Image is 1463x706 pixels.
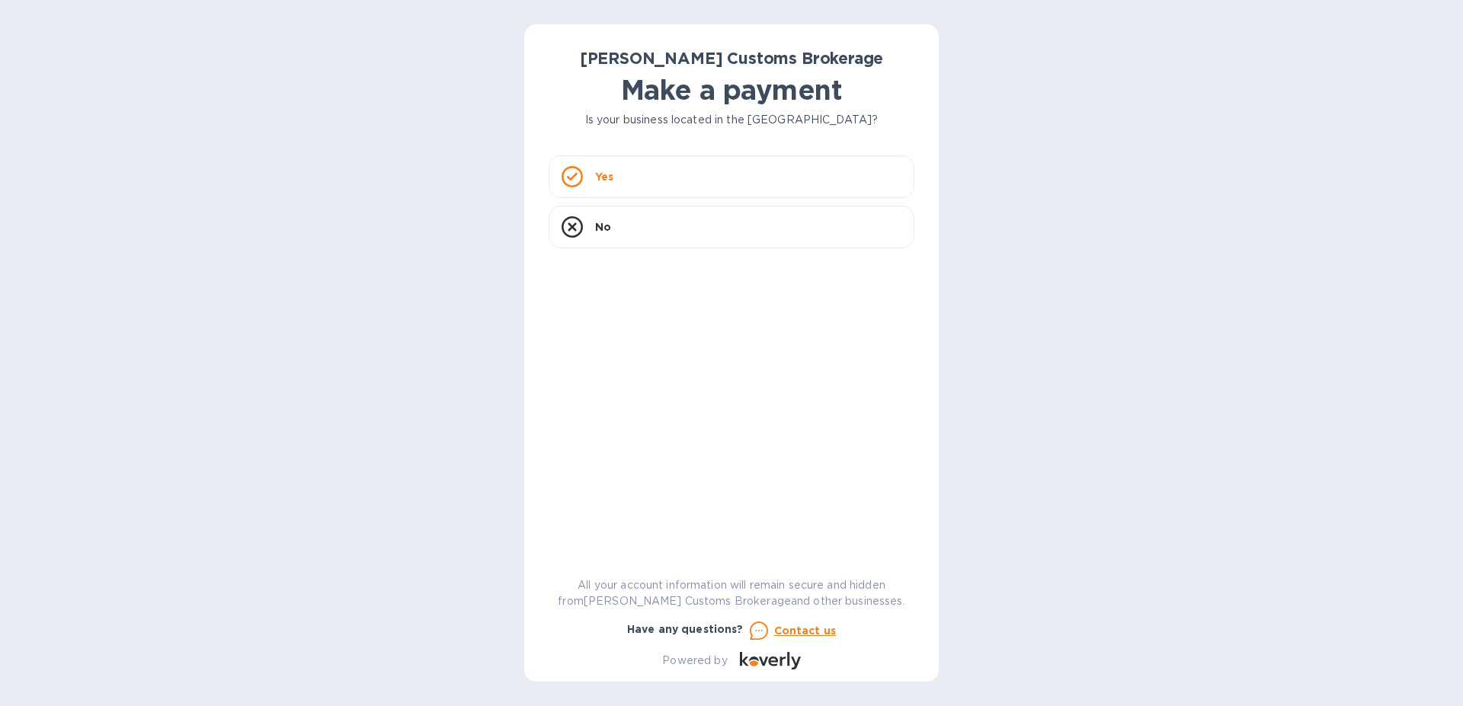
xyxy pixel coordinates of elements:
b: [PERSON_NAME] Customs Brokerage [580,49,884,68]
p: All your account information will remain secure and hidden from [PERSON_NAME] Customs Brokerage a... [549,577,914,609]
b: Have any questions? [627,623,744,635]
p: Powered by [662,653,727,669]
p: Yes [595,169,613,184]
h1: Make a payment [549,74,914,106]
u: Contact us [774,625,837,637]
p: No [595,219,611,235]
p: Is your business located in the [GEOGRAPHIC_DATA]? [549,112,914,128]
